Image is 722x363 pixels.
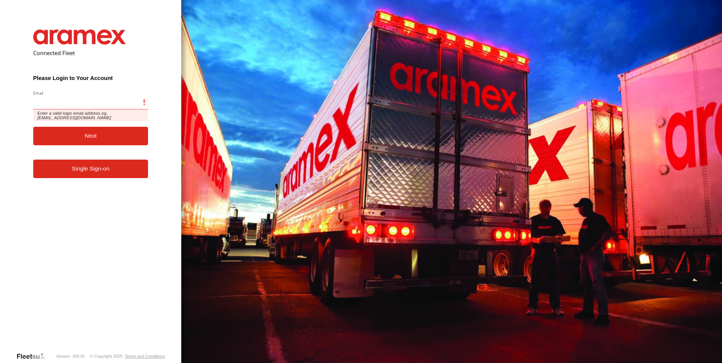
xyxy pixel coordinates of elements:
[33,29,126,45] img: Aramex
[33,90,148,96] label: Email
[37,115,111,120] em: [EMAIL_ADDRESS][DOMAIN_NAME]
[33,127,148,145] button: Next
[56,354,85,358] div: Version: 309.01
[125,354,165,358] a: Terms and Conditions
[33,109,148,121] span: Enter a valid login email address eg.
[33,75,148,81] h3: Please Login to Your Account
[16,352,51,360] a: Visit our Website
[33,49,148,57] h2: Connected Fleet
[33,160,148,178] a: Single Sign-on
[90,354,165,358] div: © Copyright 2025 -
